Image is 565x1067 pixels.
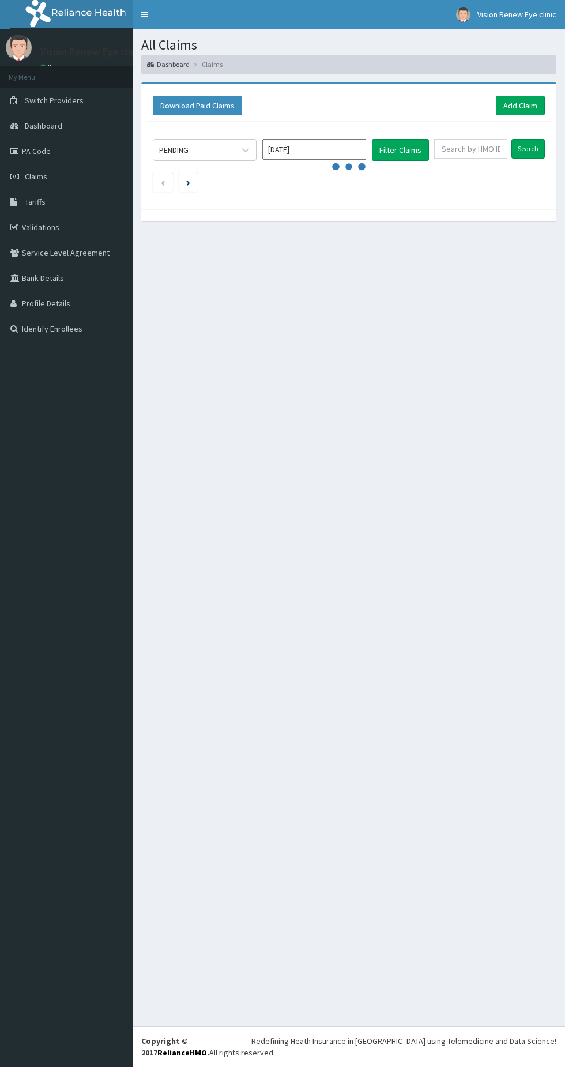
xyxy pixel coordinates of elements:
[511,139,545,159] input: Search
[133,1026,565,1067] footer: All rights reserved.
[25,171,47,182] span: Claims
[6,35,32,61] img: User Image
[40,63,68,71] a: Online
[159,144,189,156] div: PENDING
[40,47,144,57] p: Vision Renew Eye clinic
[160,177,165,187] a: Previous page
[25,95,84,106] span: Switch Providers
[141,37,556,52] h1: All Claims
[186,177,190,187] a: Next page
[251,1035,556,1047] div: Redefining Heath Insurance in [GEOGRAPHIC_DATA] using Telemedicine and Data Science!
[141,1036,209,1058] strong: Copyright © 2017 .
[496,96,545,115] a: Add Claim
[191,59,223,69] li: Claims
[456,7,470,22] img: User Image
[372,139,429,161] button: Filter Claims
[25,121,62,131] span: Dashboard
[262,139,366,160] input: Select Month and Year
[477,9,556,20] span: Vision Renew Eye clinic
[434,139,507,159] input: Search by HMO ID
[25,197,46,207] span: Tariffs
[147,59,190,69] a: Dashboard
[332,149,366,184] svg: audio-loading
[157,1047,207,1058] a: RelianceHMO
[153,96,242,115] button: Download Paid Claims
